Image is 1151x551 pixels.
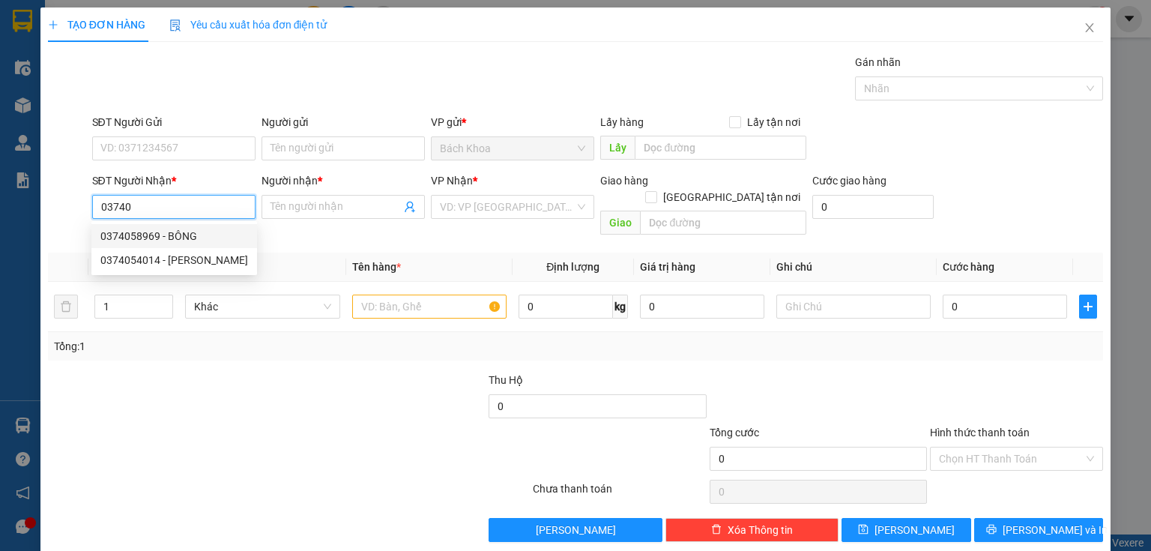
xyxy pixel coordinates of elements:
span: Lấy [600,136,635,160]
span: [PERSON_NAME] [536,522,616,538]
span: delete [711,524,722,536]
input: 0 [640,295,764,319]
div: Tổng: 1 [54,338,445,355]
div: Chưa thanh toán [531,481,707,507]
span: save [858,524,868,536]
button: delete [54,295,78,319]
span: Khác [194,295,330,318]
div: 0374058969 - BÔNG [91,224,257,248]
span: [PERSON_NAME] [874,522,955,538]
span: Cước hàng [943,261,994,273]
span: [GEOGRAPHIC_DATA] tận nơi [657,189,806,205]
img: logo.jpg [7,7,90,90]
th: Ghi chú [770,253,937,282]
span: Tên hàng [352,261,401,273]
div: SĐT Người Gửi [92,114,256,130]
span: VP Nhận [431,175,473,187]
div: VP gửi [431,114,594,130]
span: Thu Hộ [489,374,523,386]
span: [PERSON_NAME] và In [1003,522,1108,538]
button: save[PERSON_NAME] [842,518,971,542]
div: SĐT Người Nhận [92,172,256,189]
span: Giá trị hàng [640,261,695,273]
span: Định lượng [546,261,599,273]
input: Dọc đường [635,136,806,160]
span: Bách Khoa [440,137,585,160]
label: Gán nhãn [855,56,901,68]
div: Người gửi [262,114,425,130]
input: Ghi Chú [776,295,931,319]
button: Close [1069,7,1111,49]
img: icon [169,19,181,31]
span: close [1084,22,1096,34]
span: Tổng cước [710,427,759,439]
div: 0374054014 - [PERSON_NAME] [100,252,248,268]
button: [PERSON_NAME] [489,518,662,542]
span: plus [48,19,58,30]
input: Cước giao hàng [812,195,934,219]
span: printer [986,524,997,536]
span: Yêu cầu xuất hóa đơn điện tử [169,19,327,31]
span: Lấy hàng [600,116,644,128]
li: Phi Long (Đồng Nai) [7,90,134,111]
div: Người nhận [262,172,425,189]
span: Giao [600,211,640,235]
input: Dọc đường [640,211,806,235]
button: plus [1079,295,1097,319]
label: Cước giao hàng [812,175,886,187]
button: deleteXóa Thông tin [665,518,839,542]
span: user-add [404,201,416,213]
input: VD: Bàn, Ghế [352,295,507,319]
span: Giao hàng [600,175,648,187]
span: Lấy tận nơi [741,114,806,130]
span: TẠO ĐƠN HÀNG [48,19,145,31]
button: printer[PERSON_NAME] và In [974,518,1104,542]
li: In ngày: 08:45 15/08 [7,111,134,132]
div: 0374058969 - BÔNG [100,228,248,244]
span: plus [1080,301,1096,313]
label: Hình thức thanh toán [930,427,1030,439]
div: 0374054014 - TUYỀN NGUYỄN [91,248,257,272]
span: kg [613,295,628,319]
span: Xóa Thông tin [728,522,793,538]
